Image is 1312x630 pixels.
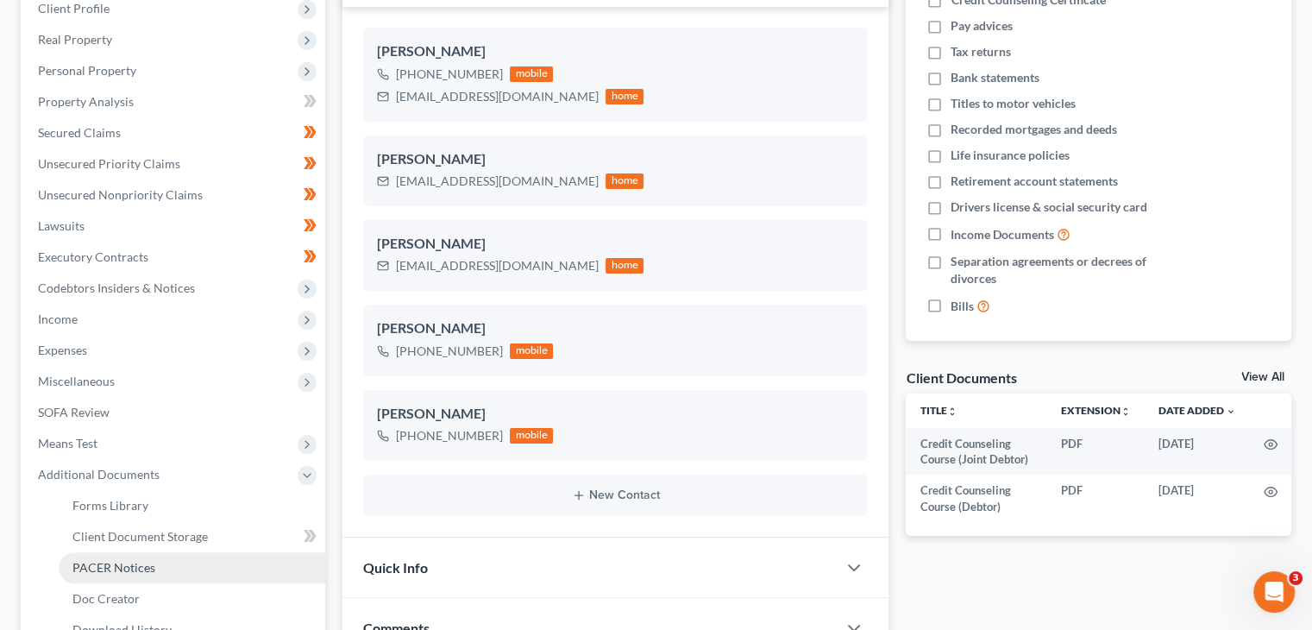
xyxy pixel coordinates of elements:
[396,66,503,83] div: [PHONE_NUMBER]
[38,405,110,419] span: SOFA Review
[38,1,110,16] span: Client Profile
[377,404,854,425] div: [PERSON_NAME]
[24,211,325,242] a: Lawsuits
[377,149,854,170] div: [PERSON_NAME]
[24,397,325,428] a: SOFA Review
[1145,428,1250,476] td: [DATE]
[59,552,325,583] a: PACER Notices
[906,428,1047,476] td: Credit Counseling Course (Joint Debtor)
[24,86,325,117] a: Property Analysis
[24,148,325,180] a: Unsecured Priority Claims
[24,180,325,211] a: Unsecured Nonpriority Claims
[951,298,974,315] span: Bills
[396,88,599,105] div: [EMAIL_ADDRESS][DOMAIN_NAME]
[396,343,503,360] div: [PHONE_NUMBER]
[946,406,957,417] i: unfold_more
[377,41,854,62] div: [PERSON_NAME]
[951,198,1147,216] span: Drivers license & social security card
[38,436,97,450] span: Means Test
[1158,404,1236,417] a: Date Added expand_more
[1253,571,1295,613] iframe: Intercom live chat
[377,488,854,502] button: New Contact
[1241,371,1284,383] a: View All
[951,173,1118,190] span: Retirement account statements
[24,117,325,148] a: Secured Claims
[1289,571,1303,585] span: 3
[377,318,854,339] div: [PERSON_NAME]
[59,490,325,521] a: Forms Library
[38,249,148,264] span: Executory Contracts
[510,428,553,444] div: mobile
[920,404,957,417] a: Titleunfold_more
[38,467,160,482] span: Additional Documents
[38,187,203,202] span: Unsecured Nonpriority Claims
[38,280,195,295] span: Codebtors Insiders & Notices
[38,343,87,357] span: Expenses
[59,583,325,614] a: Doc Creator
[951,253,1180,287] span: Separation agreements or decrees of divorces
[396,427,503,444] div: [PHONE_NUMBER]
[1061,404,1131,417] a: Extensionunfold_more
[1226,406,1236,417] i: expand_more
[24,242,325,273] a: Executory Contracts
[363,559,428,576] span: Quick Info
[38,218,85,233] span: Lawsuits
[951,17,1013,35] span: Pay advices
[606,173,643,189] div: home
[72,498,148,513] span: Forms Library
[951,226,1054,243] span: Income Documents
[72,591,140,606] span: Doc Creator
[1047,475,1145,522] td: PDF
[38,312,78,326] span: Income
[396,173,599,190] div: [EMAIL_ADDRESS][DOMAIN_NAME]
[72,529,208,544] span: Client Document Storage
[951,95,1076,112] span: Titles to motor vehicles
[1047,428,1145,476] td: PDF
[606,89,643,104] div: home
[38,94,134,109] span: Property Analysis
[72,560,155,575] span: PACER Notices
[510,343,553,359] div: mobile
[377,234,854,255] div: [PERSON_NAME]
[951,121,1117,138] span: Recorded mortgages and deeds
[38,32,112,47] span: Real Property
[906,369,1016,387] div: Client Documents
[906,475,1047,522] td: Credit Counseling Course (Debtor)
[951,43,1011,60] span: Tax returns
[396,257,599,274] div: [EMAIL_ADDRESS][DOMAIN_NAME]
[510,66,553,82] div: mobile
[38,63,136,78] span: Personal Property
[59,521,325,552] a: Client Document Storage
[1145,475,1250,522] td: [DATE]
[606,258,643,274] div: home
[38,374,115,388] span: Miscellaneous
[951,147,1070,164] span: Life insurance policies
[38,156,180,171] span: Unsecured Priority Claims
[951,69,1039,86] span: Bank statements
[38,125,121,140] span: Secured Claims
[1121,406,1131,417] i: unfold_more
